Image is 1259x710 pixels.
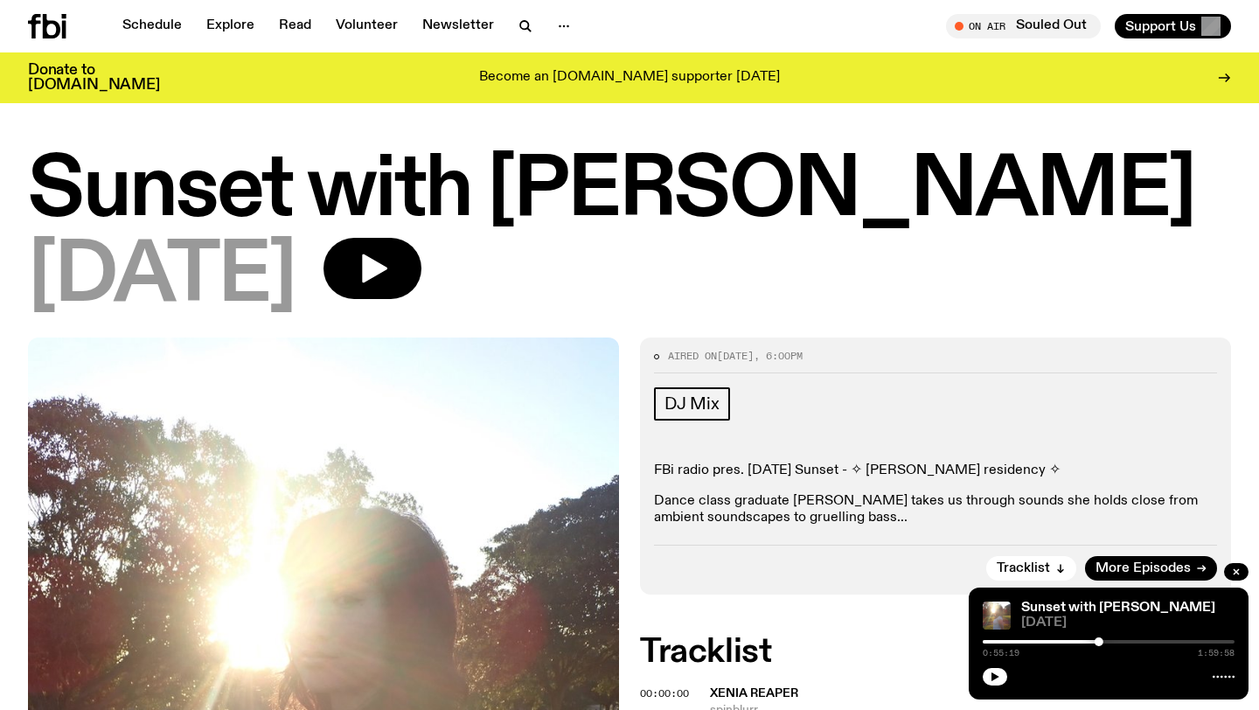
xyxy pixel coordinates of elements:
[986,556,1076,581] button: Tracklist
[754,349,803,363] span: , 6:00pm
[640,686,689,700] span: 00:00:00
[654,387,730,421] a: DJ Mix
[28,152,1231,231] h1: Sunset with [PERSON_NAME]
[1021,601,1215,615] a: Sunset with [PERSON_NAME]
[668,349,717,363] span: Aired on
[946,14,1101,38] button: On AirSouled Out
[28,238,296,317] span: [DATE]
[640,637,1231,668] h2: Tracklist
[1096,562,1191,575] span: More Episodes
[196,14,265,38] a: Explore
[28,63,160,93] h3: Donate to [DOMAIN_NAME]
[412,14,504,38] a: Newsletter
[479,70,780,86] p: Become an [DOMAIN_NAME] supporter [DATE]
[1085,556,1217,581] a: More Episodes
[1021,616,1235,630] span: [DATE]
[640,689,689,699] button: 00:00:00
[268,14,322,38] a: Read
[664,394,720,414] span: DJ Mix
[112,14,192,38] a: Schedule
[983,649,1019,658] span: 0:55:19
[1115,14,1231,38] button: Support Us
[325,14,408,38] a: Volunteer
[710,687,798,700] span: Xenia Reaper
[1125,18,1196,34] span: Support Us
[997,562,1050,575] span: Tracklist
[717,349,754,363] span: [DATE]
[654,493,1217,526] p: Dance class graduate [PERSON_NAME] takes us through sounds she holds close from ambient soundscap...
[1198,649,1235,658] span: 1:59:58
[654,463,1217,479] p: FBi radio pres. [DATE] Sunset - ✧ [PERSON_NAME] residency ✧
